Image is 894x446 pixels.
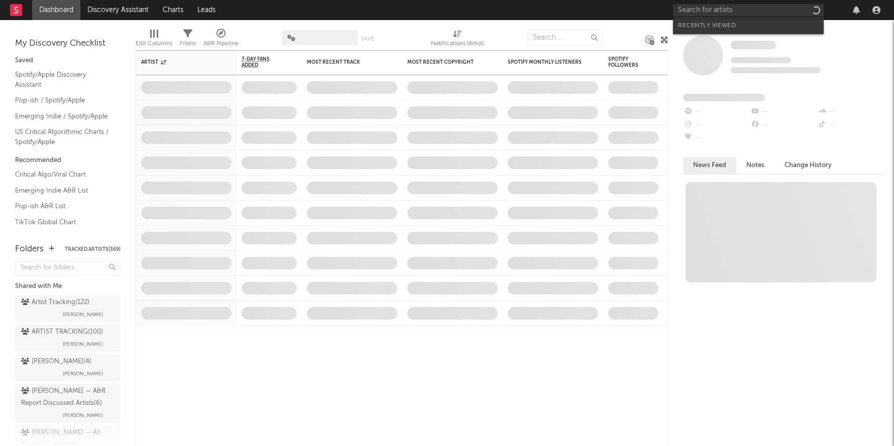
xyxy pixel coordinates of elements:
[431,38,484,50] div: Notifications (Artist)
[731,67,821,73] span: 0 fans last week
[65,247,121,252] button: Tracked Artists(369)
[15,201,110,212] a: Pop-ish A&R List
[15,69,110,90] a: Spotify/Apple Discovery Assistant
[63,309,103,321] span: [PERSON_NAME]
[15,169,110,180] a: Critical Algo/Viral Chart
[736,157,774,174] button: Notes
[63,409,103,421] span: [PERSON_NAME]
[203,25,239,54] div: A&R Pipeline
[683,118,750,131] div: --
[683,94,765,101] span: Fans Added by Platform
[15,55,121,67] div: Saved
[180,25,196,54] div: Filters
[683,157,736,174] button: News Feed
[527,30,603,45] input: Search...
[15,243,44,255] div: Folders
[608,56,643,68] div: Spotify Followers
[731,57,791,63] span: Tracking Since: [DATE]
[15,217,110,228] a: TikTok Global Chart
[15,111,110,122] a: Emerging Indie / Spotify/Apple
[136,25,172,54] div: Edit Columns
[15,325,121,352] a: ARTIST TRACKING(100)[PERSON_NAME]
[21,356,91,368] div: [PERSON_NAME] ( 4 )
[15,280,121,292] div: Shared with Me
[750,118,817,131] div: --
[817,118,884,131] div: --
[731,41,776,49] span: Some Artist
[678,20,819,32] div: Recently Viewed
[361,36,374,42] button: Save
[15,38,121,50] div: My Discovery Checklist
[15,261,121,275] input: Search for folders...
[307,59,382,65] div: Most Recent Track
[21,385,112,409] div: [PERSON_NAME] — A&R Report Discussed Artists ( 6 )
[731,40,776,50] a: Some Artist
[431,25,484,54] div: Notifications (Artist)
[750,105,817,118] div: --
[21,326,103,338] div: ARTIST TRACKING ( 100 )
[63,368,103,380] span: [PERSON_NAME]
[15,295,121,322] a: Artist Tracking(122)[PERSON_NAME]
[15,384,121,423] a: [PERSON_NAME] — A&R Report Discussed Artists(6)[PERSON_NAME]
[774,157,842,174] button: Change History
[203,38,239,50] div: A&R Pipeline
[15,95,110,106] a: Pop-ish / Spotify/Apple
[141,59,216,65] div: Artist
[407,59,483,65] div: Most Recent Copyright
[683,131,750,144] div: --
[817,105,884,118] div: --
[15,185,110,196] a: Emerging Indie A&R List
[180,38,196,50] div: Filters
[15,354,121,381] a: [PERSON_NAME](4)[PERSON_NAME]
[508,59,583,65] div: Spotify Monthly Listeners
[15,126,110,147] a: US Critical Algorithmic Charts / Spotify/Apple
[242,56,282,68] span: 7-Day Fans Added
[673,4,824,17] input: Search for artists
[63,338,103,350] span: [PERSON_NAME]
[136,38,172,50] div: Edit Columns
[15,155,121,167] div: Recommended
[21,296,89,309] div: Artist Tracking ( 122 )
[683,105,750,118] div: --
